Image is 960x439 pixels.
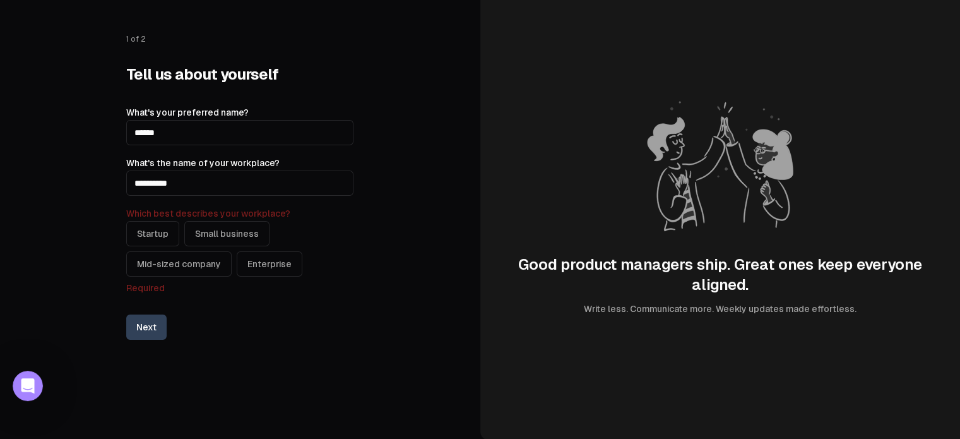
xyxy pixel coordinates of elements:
[126,107,249,117] label: What's your preferred name?
[126,208,290,219] label: Which best describes your workplace?
[126,315,167,340] button: Next
[184,221,270,246] button: Small business
[237,251,302,277] button: Enterprise
[126,221,179,246] button: Startup
[126,251,232,277] button: Mid-sized company
[126,158,280,168] label: What's the name of your workplace?
[584,303,856,315] div: Write less. Communicate more. Weekly updates made effortless.
[126,282,353,294] p: Required
[13,371,43,401] iframe: Intercom live chat
[126,64,353,85] h1: Tell us about yourself
[506,255,935,295] div: Good product managers ship. Great ones keep everyone aligned.
[126,34,353,44] p: 1 of 2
